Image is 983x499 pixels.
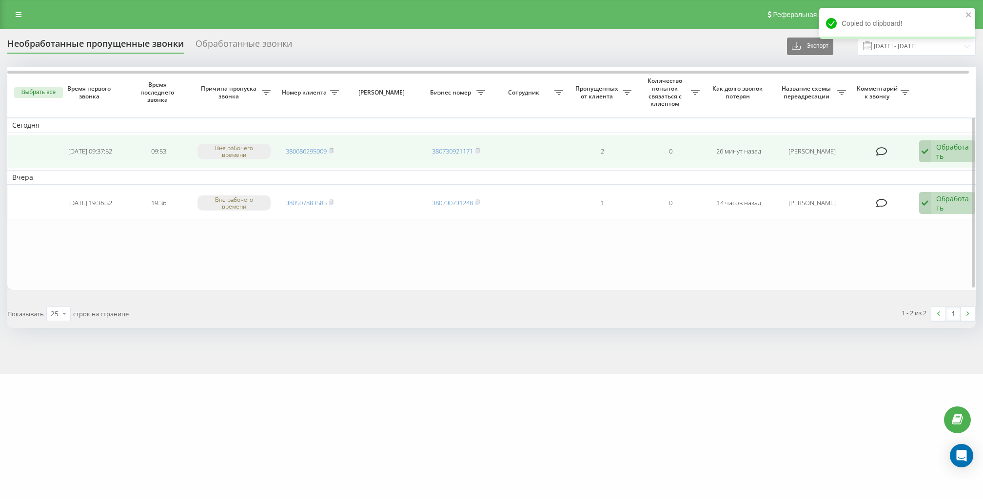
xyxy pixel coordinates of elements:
[568,135,636,168] td: 2
[568,187,636,220] td: 1
[705,187,773,220] td: 14 часов назад
[7,118,983,133] td: Сегодня
[773,187,851,220] td: [PERSON_NAME]
[773,135,851,168] td: [PERSON_NAME]
[14,87,63,98] button: Выбрать все
[286,198,327,207] a: 380507883585
[641,77,691,107] span: Количество попыток связаться с клиентом
[936,142,970,161] div: Обработать
[197,195,271,210] div: Вне рабочего времени
[56,187,124,220] td: [DATE] 19:36:32
[950,444,973,467] div: Open Intercom Messenger
[73,309,129,318] span: строк на странице
[573,85,623,100] span: Пропущенных от клиента
[712,85,765,100] span: Как долго звонок потерян
[432,198,473,207] a: 380730731248
[856,85,901,100] span: Комментарий к звонку
[196,38,292,54] div: Обработанные звонки
[819,8,975,39] div: Copied to clipboard!
[427,89,476,96] span: Бизнес номер
[64,85,117,100] span: Время первого звонка
[636,135,705,168] td: 0
[636,187,705,220] td: 0
[7,38,184,54] div: Необработанные пропущенные звонки
[965,11,972,20] button: close
[280,89,330,96] span: Номер клиента
[124,187,193,220] td: 19:36
[778,85,837,100] span: Название схемы переадресации
[902,308,926,318] div: 1 - 2 из 2
[124,135,193,168] td: 09:53
[7,309,44,318] span: Показывать
[132,81,185,104] span: Время последнего звонка
[7,170,983,185] td: Вчера
[946,307,961,321] a: 1
[197,85,262,100] span: Причина пропуска звонка
[286,147,327,155] a: 380686295009
[936,194,970,212] div: Обработать
[352,89,413,96] span: [PERSON_NAME]
[495,89,554,96] span: Сотрудник
[787,38,833,55] button: Экспорт
[51,309,59,319] div: 25
[432,147,473,155] a: 380730921171
[56,135,124,168] td: [DATE] 09:37:52
[705,135,773,168] td: 26 минут назад
[773,11,853,19] span: Реферальная программа
[197,144,271,158] div: Вне рабочего времени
